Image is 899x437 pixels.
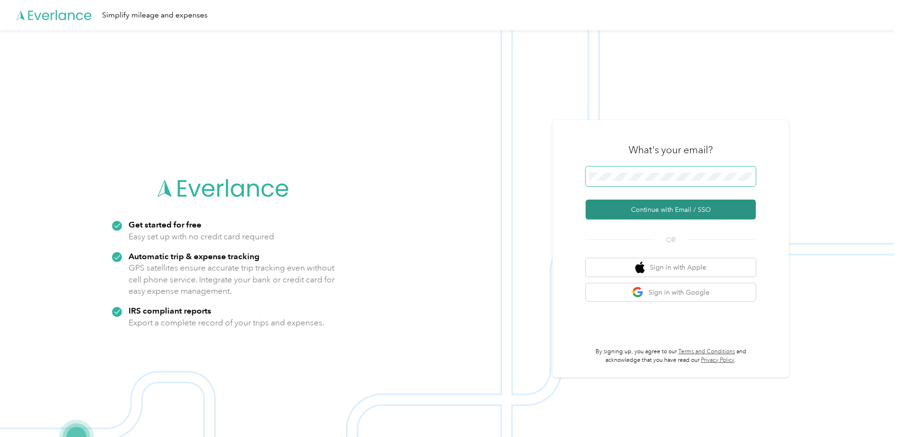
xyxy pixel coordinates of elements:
[129,219,201,229] strong: Get started for free
[129,251,259,261] strong: Automatic trip & expense tracking
[586,283,756,302] button: google logoSign in with Google
[654,235,687,245] span: OR
[586,348,756,364] p: By signing up, you agree to our and acknowledge that you have read our .
[632,287,644,298] img: google logo
[629,143,713,157] h3: What's your email?
[635,262,645,273] img: apple logo
[678,348,735,355] a: Terms and Conditions
[586,200,756,219] button: Continue with Email / SSO
[129,262,335,297] p: GPS satellites ensure accurate trip tracking even without cell phone service. Integrate your bank...
[701,357,735,364] a: Privacy Policy
[129,231,274,243] p: Easy set up with no credit card required
[129,317,324,329] p: Export a complete record of your trips and expenses.
[102,9,207,21] div: Simplify mileage and expenses
[129,306,211,315] strong: IRS compliant reports
[586,258,756,277] button: apple logoSign in with Apple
